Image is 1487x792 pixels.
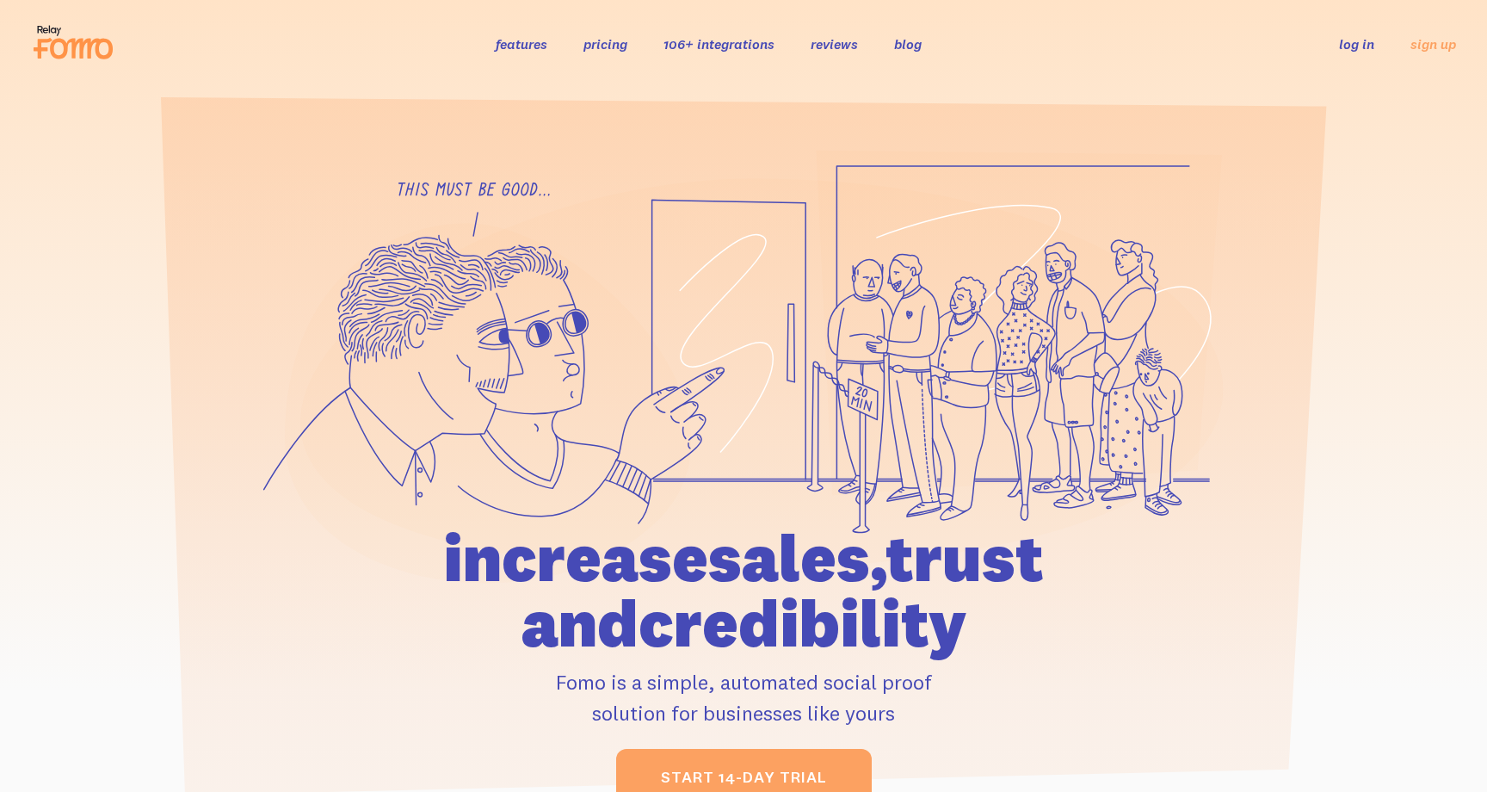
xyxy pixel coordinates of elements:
[496,35,547,53] a: features
[1339,35,1374,53] a: log in
[583,35,627,53] a: pricing
[811,35,858,53] a: reviews
[345,666,1142,728] p: Fomo is a simple, automated social proof solution for businesses like yours
[1410,35,1456,53] a: sign up
[345,525,1142,656] h1: increase sales, trust and credibility
[663,35,774,53] a: 106+ integrations
[894,35,922,53] a: blog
